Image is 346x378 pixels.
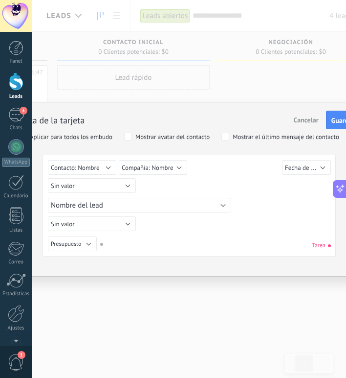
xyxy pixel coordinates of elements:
button: Cancelar [290,111,323,129]
div: Correo [2,259,30,265]
span: Sin valor [51,182,75,190]
span: Fecha de Creación [285,163,334,172]
h2: Vista de la tarjeta [19,115,85,126]
button: Sin valor [48,178,136,193]
button: Sin valor [48,216,136,231]
div: WhatsApp [2,158,30,167]
div: Chats [2,125,30,131]
div: Leads [2,94,30,100]
span: Sin valor [51,220,75,228]
span: Contacto: Nombre [51,164,100,172]
div: Aplicar para todos los embudo [30,134,112,141]
div: Ajustes [2,325,30,331]
button: Fecha de Creación [282,160,331,175]
div: Panel [2,58,30,65]
button: Compañía: Nombre [119,160,187,175]
span: Cancelar [294,116,319,124]
button: Presupuesto [48,236,97,251]
span: Presupuesto [51,240,81,248]
span: Compañía: Nombre [122,164,173,172]
span: Nombre del lead [51,201,103,210]
div: Mostrar el último mensaje del contacto [233,134,339,141]
span: 1 [18,351,25,359]
div: Estadísticas [2,291,30,297]
button: Contacto: Nombre [48,160,116,175]
span: 3 [20,107,27,115]
div: Mostrar avatar del contacto [135,134,210,141]
button: Nombre del lead [48,198,231,213]
div: Calendario [2,193,30,199]
span: Tarea [312,242,331,249]
div: Listas [2,227,30,234]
